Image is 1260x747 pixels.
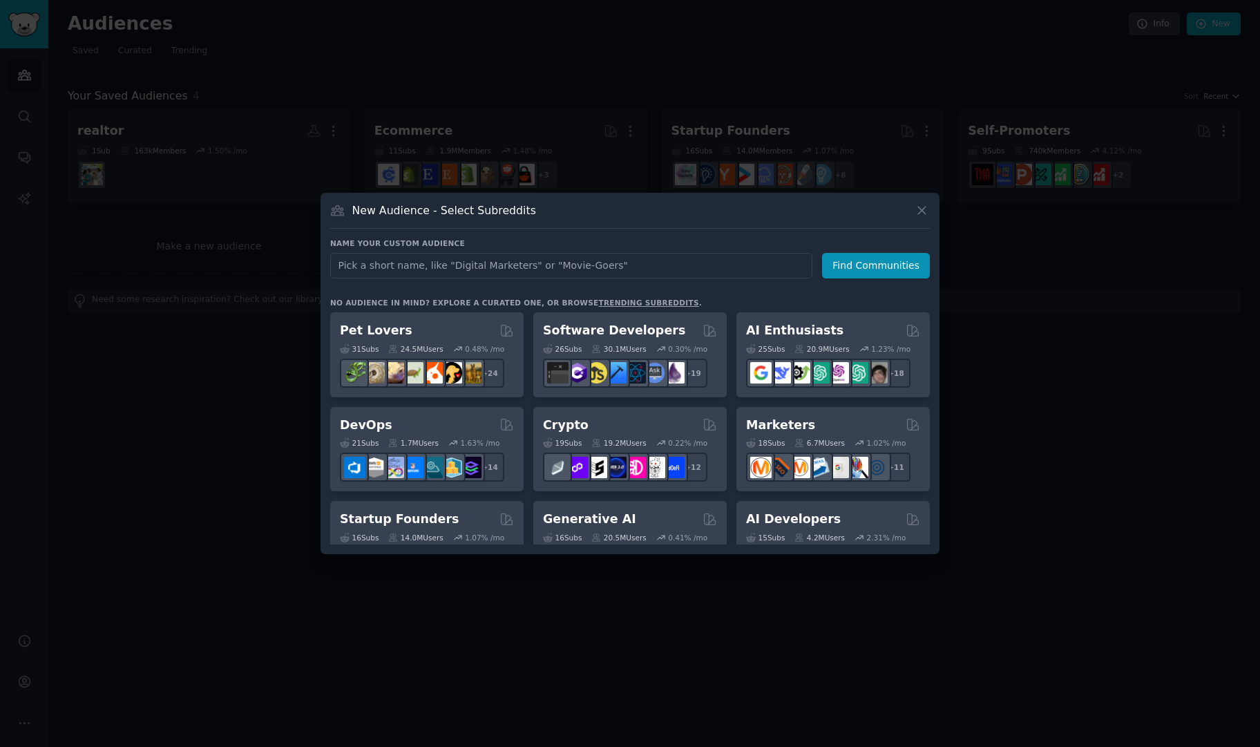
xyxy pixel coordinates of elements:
div: 6.7M Users [794,438,845,448]
img: cockatiel [421,362,443,384]
div: 1.7M Users [388,438,439,448]
h2: AI Enthusiasts [746,322,843,339]
div: 2.31 % /mo [867,533,906,542]
img: CryptoNews [644,457,665,478]
img: chatgpt_prompts_ [847,362,868,384]
div: No audience in mind? Explore a curated one, or browse . [330,298,702,308]
img: AskComputerScience [644,362,665,384]
h2: AI Developers [746,511,841,528]
div: 14.0M Users [388,533,443,542]
div: 20.5M Users [591,533,646,542]
img: DevOpsLinks [402,457,423,478]
img: OpenAIDev [828,362,849,384]
div: 20.9M Users [794,344,849,354]
img: leopardgeckos [383,362,404,384]
div: 24.5M Users [388,344,443,354]
img: defi_ [663,457,685,478]
div: 1.02 % /mo [867,438,906,448]
img: software [547,362,569,384]
img: 0xPolygon [566,457,588,478]
div: + 12 [678,453,707,482]
img: DeepSeek [770,362,791,384]
div: 26 Sub s [543,344,582,354]
div: 19.2M Users [591,438,646,448]
img: iOSProgramming [605,362,627,384]
h2: Marketers [746,417,815,434]
img: PetAdvice [441,362,462,384]
img: Docker_DevOps [383,457,404,478]
img: OnlineMarketing [866,457,888,478]
div: 0.22 % /mo [668,438,707,448]
div: 16 Sub s [543,533,582,542]
img: AskMarketing [789,457,810,478]
img: reactnative [624,362,646,384]
img: chatgpt_promptDesign [808,362,830,384]
h2: Startup Founders [340,511,459,528]
img: platformengineering [421,457,443,478]
img: Emailmarketing [808,457,830,478]
h2: Software Developers [543,322,685,339]
div: + 19 [678,359,707,388]
img: ArtificalIntelligence [866,362,888,384]
input: Pick a short name, like "Digital Marketers" or "Movie-Goers" [330,253,812,278]
img: AItoolsCatalog [789,362,810,384]
h2: Generative AI [543,511,636,528]
img: herpetology [344,362,365,384]
div: + 14 [475,453,504,482]
img: elixir [663,362,685,384]
div: 4.2M Users [794,533,845,542]
img: dogbreed [460,362,481,384]
button: Find Communities [822,253,930,278]
h2: Crypto [543,417,589,434]
div: + 24 [475,359,504,388]
img: bigseo [770,457,791,478]
h3: Name your custom audience [330,238,930,248]
img: MarketingResearch [847,457,868,478]
div: 19 Sub s [543,438,582,448]
img: turtle [402,362,423,384]
div: 18 Sub s [746,438,785,448]
img: ethfinance [547,457,569,478]
img: googleads [828,457,849,478]
div: 30.1M Users [591,344,646,354]
img: web3 [605,457,627,478]
div: 1.07 % /mo [465,533,504,542]
img: learnjavascript [586,362,607,384]
div: 1.63 % /mo [461,438,500,448]
img: ethstaker [586,457,607,478]
div: 21 Sub s [340,438,379,448]
img: GoogleGeminiAI [750,362,772,384]
div: 0.48 % /mo [465,344,504,354]
img: csharp [566,362,588,384]
img: azuredevops [344,457,365,478]
div: 1.23 % /mo [871,344,910,354]
img: PlatformEngineers [460,457,481,478]
img: AWS_Certified_Experts [363,457,385,478]
div: 25 Sub s [746,344,785,354]
img: content_marketing [750,457,772,478]
a: trending subreddits [598,299,698,307]
div: 0.41 % /mo [668,533,707,542]
div: + 11 [881,453,910,482]
h2: Pet Lovers [340,322,412,339]
div: 0.30 % /mo [668,344,707,354]
img: aws_cdk [441,457,462,478]
img: defiblockchain [624,457,646,478]
div: 16 Sub s [340,533,379,542]
h2: DevOps [340,417,392,434]
div: + 18 [881,359,910,388]
img: ballpython [363,362,385,384]
h3: New Audience - Select Subreddits [352,203,536,218]
div: 31 Sub s [340,344,379,354]
div: 15 Sub s [746,533,785,542]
